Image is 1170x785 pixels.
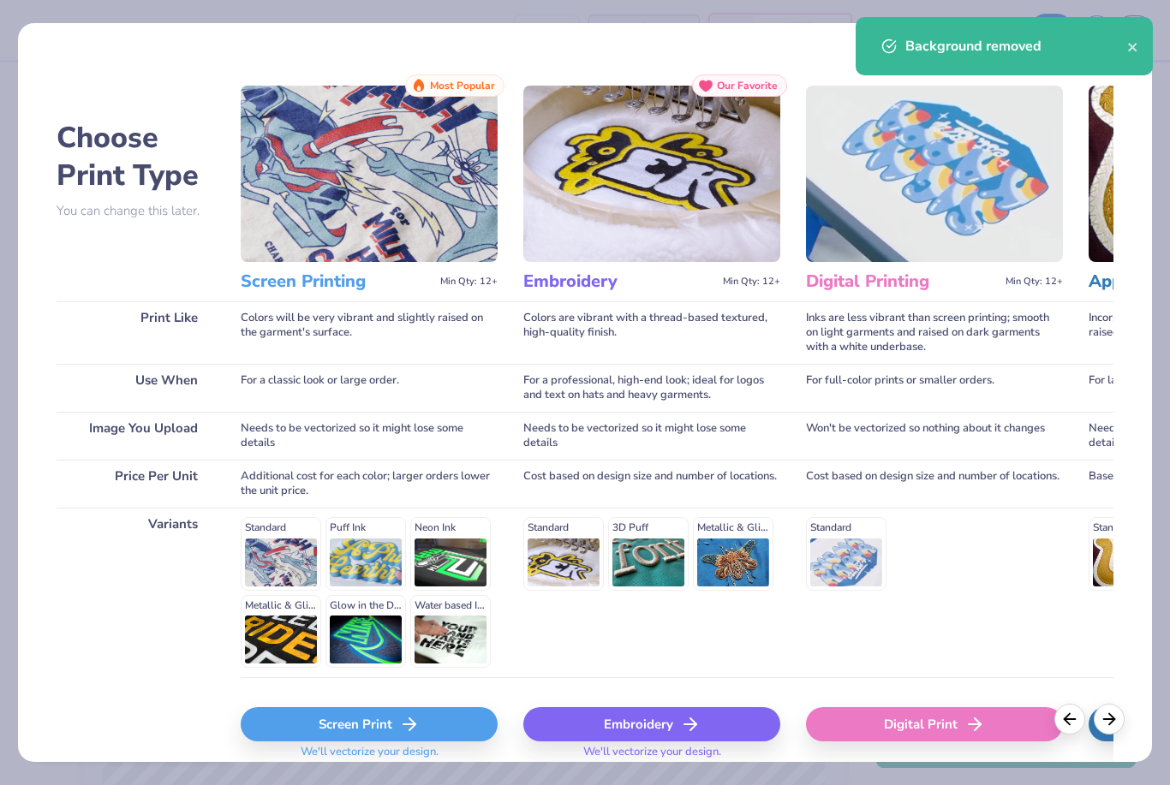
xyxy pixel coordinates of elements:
[57,204,215,218] p: You can change this later.
[523,271,716,293] h3: Embroidery
[523,86,780,262] img: Embroidery
[806,364,1063,412] div: For full-color prints or smaller orders.
[806,460,1063,508] div: Cost based on design size and number of locations.
[1127,36,1139,56] button: close
[806,707,1063,741] div: Digital Print
[576,745,728,770] span: We'll vectorize your design.
[806,271,999,293] h3: Digital Printing
[806,301,1063,364] div: Inks are less vibrant than screen printing; smooth on light garments and raised on dark garments ...
[523,364,780,412] div: For a professional, high-end look; ideal for logos and text on hats and heavy garments.
[723,276,780,288] span: Min Qty: 12+
[806,86,1063,262] img: Digital Printing
[440,276,498,288] span: Min Qty: 12+
[57,460,215,508] div: Price Per Unit
[523,412,780,460] div: Needs to be vectorized so it might lose some details
[241,271,433,293] h3: Screen Printing
[241,301,498,364] div: Colors will be very vibrant and slightly raised on the garment's surface.
[241,707,498,741] div: Screen Print
[523,707,780,741] div: Embroidery
[241,460,498,508] div: Additional cost for each color; larger orders lower the unit price.
[806,412,1063,460] div: Won't be vectorized so nothing about it changes
[1006,276,1063,288] span: Min Qty: 12+
[241,86,498,262] img: Screen Printing
[430,80,495,92] span: Most Popular
[241,412,498,460] div: Needs to be vectorized so it might lose some details
[57,364,215,412] div: Use When
[523,460,780,508] div: Cost based on design size and number of locations.
[57,119,215,194] h2: Choose Print Type
[57,508,215,677] div: Variants
[294,745,445,770] span: We'll vectorize your design.
[717,80,778,92] span: Our Favorite
[523,301,780,364] div: Colors are vibrant with a thread-based textured, high-quality finish.
[57,412,215,460] div: Image You Upload
[241,364,498,412] div: For a classic look or large order.
[57,301,215,364] div: Print Like
[905,36,1127,56] div: Background removed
